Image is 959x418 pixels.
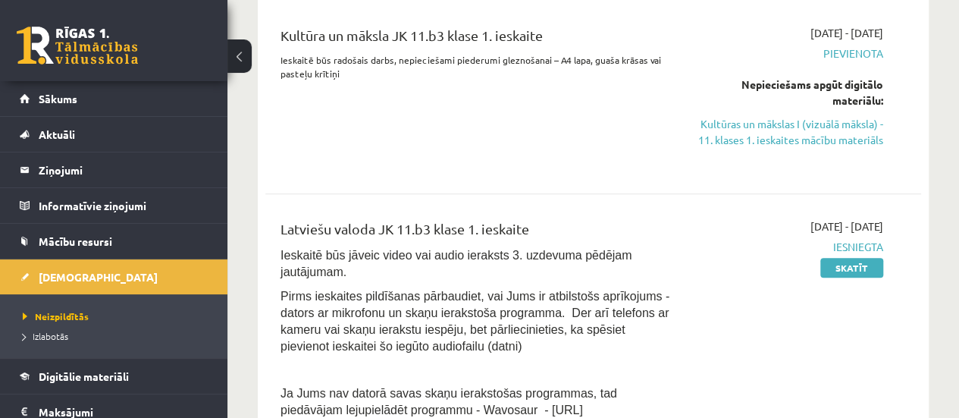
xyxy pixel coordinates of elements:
[20,117,208,152] a: Aktuāli
[820,258,883,278] a: Skatīt
[39,152,208,187] legend: Ziņojumi
[39,127,75,141] span: Aktuāli
[20,81,208,116] a: Sākums
[39,234,112,248] span: Mācību resursi
[20,188,208,223] a: Informatīvie ziņojumi
[810,25,883,41] span: [DATE] - [DATE]
[20,152,208,187] a: Ziņojumi
[39,188,208,223] legend: Informatīvie ziņojumi
[697,239,883,255] span: Iesniegta
[280,218,675,247] div: Latviešu valoda JK 11.b3 klase 1. ieskaite
[697,116,883,148] a: Kultūras un mākslas I (vizuālā māksla) - 11. klases 1. ieskaites mācību materiāls
[39,270,158,284] span: [DEMOGRAPHIC_DATA]
[23,310,89,322] span: Neizpildītās
[20,259,208,294] a: [DEMOGRAPHIC_DATA]
[697,77,883,108] div: Nepieciešams apgūt digitālo materiālu:
[697,46,883,61] span: Pievienota
[23,329,212,343] a: Izlabotās
[20,224,208,259] a: Mācību resursi
[39,369,129,383] span: Digitālie materiāli
[810,218,883,234] span: [DATE] - [DATE]
[20,359,208,394] a: Digitālie materiāli
[280,53,675,80] p: Ieskaitē būs radošais darbs, nepieciešami piederumi gleznošanai – A4 lapa, guaša krāsas vai paste...
[23,330,68,342] span: Izlabotās
[280,249,631,278] span: Ieskaitē būs jāveic video vai audio ieraksts 3. uzdevuma pēdējam jautājumam.
[39,92,77,105] span: Sākums
[23,310,212,323] a: Neizpildītās
[280,25,675,53] div: Kultūra un māksla JK 11.b3 klase 1. ieskaite
[17,27,138,64] a: Rīgas 1. Tālmācības vidusskola
[280,290,669,353] span: Pirms ieskaites pildīšanas pārbaudiet, vai Jums ir atbilstošs aprīkojums - dators ar mikrofonu un...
